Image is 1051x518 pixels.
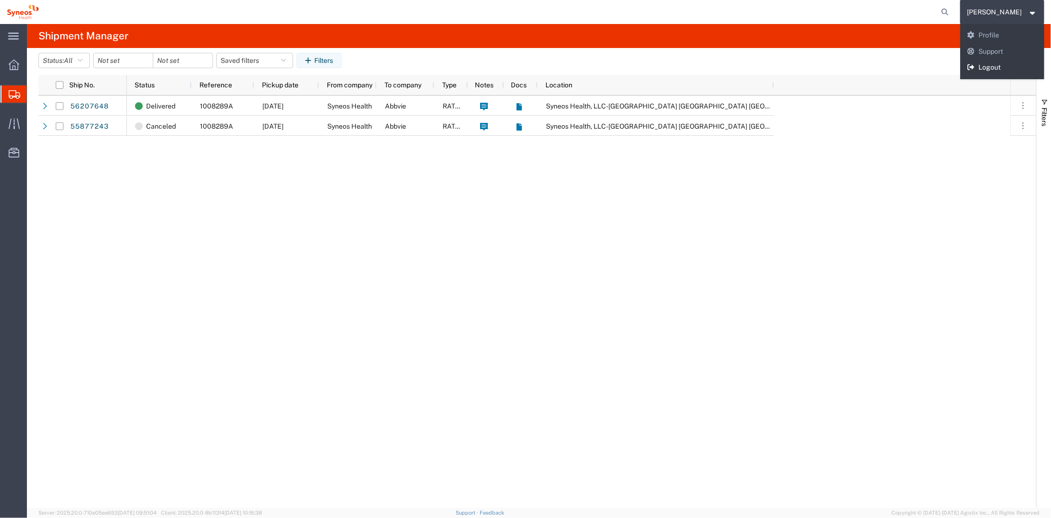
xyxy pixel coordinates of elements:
a: Support [960,44,1045,60]
span: [DATE] 10:16:38 [224,510,262,516]
span: 07/16/2025 [262,122,284,130]
img: logo [7,5,39,19]
span: Ship No. [69,81,95,89]
span: From company [327,81,372,89]
a: 56207648 [70,99,109,114]
a: Profile [960,27,1045,44]
span: Client: 2025.20.0-8b113f4 [161,510,262,516]
span: Docs [511,81,527,89]
button: Saved filters [216,53,293,68]
span: To company [384,81,421,89]
span: All [64,57,73,64]
span: Notes [475,81,494,89]
button: Filters [297,53,342,68]
span: [DATE] 09:51:04 [118,510,157,516]
span: Pickup date [262,81,298,89]
span: RATED [443,122,464,130]
span: Canceled [146,116,176,136]
span: Type [442,81,457,89]
span: Abbvie [385,122,406,130]
span: Syneos Health [327,102,372,110]
span: Copyright © [DATE]-[DATE] Agistix Inc., All Rights Reserved [891,509,1039,517]
span: RATED [443,102,464,110]
span: Reference [199,81,232,89]
h4: Shipment Manager [38,24,128,48]
a: Feedback [480,510,504,516]
span: Abbvie [385,102,406,110]
span: Location [545,81,572,89]
a: 55877243 [70,119,109,134]
a: Support [456,510,480,516]
span: Status [135,81,155,89]
span: Filters [1040,108,1048,126]
span: Delivered [146,96,175,116]
span: 1008289A [200,122,233,130]
span: 1008289A [200,102,233,110]
span: Syneos Health, LLC-Morrisville NC US [546,102,817,110]
button: Status:All [38,53,90,68]
span: Server: 2025.20.0-710e05ee653 [38,510,157,516]
input: Not set [94,53,153,68]
span: 07/16/2025 [262,102,284,110]
a: Logout [960,60,1045,76]
span: Syneos Health [327,122,372,130]
span: Marena Goodwin [967,7,1022,17]
button: [PERSON_NAME] [967,6,1038,18]
span: Syneos Health, LLC-Morrisville NC US [546,122,817,130]
input: Not set [153,53,212,68]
